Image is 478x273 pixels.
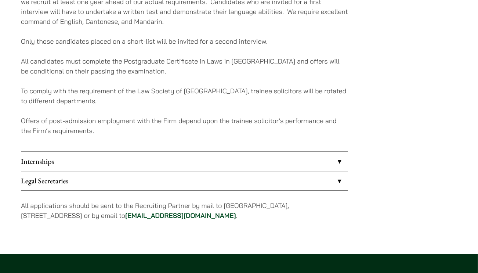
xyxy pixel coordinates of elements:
a: Internships [21,152,348,171]
p: Only those candidates placed on a short-list will be invited for a second interview. [21,36,348,46]
p: To comply with the requirement of the Law Society of [GEOGRAPHIC_DATA], trainee solicitors will b... [21,86,348,106]
a: Legal Secretaries [21,171,348,190]
p: All applications should be sent to the Recruiting Partner by mail to [GEOGRAPHIC_DATA], [STREET_A... [21,201,348,220]
a: [EMAIL_ADDRESS][DOMAIN_NAME] [125,211,236,220]
p: All candidates must complete the Postgraduate Certificate in Laws in [GEOGRAPHIC_DATA] and offers... [21,56,348,76]
p: Offers of post-admission employment with the Firm depend upon the trainee solicitor’s performance... [21,116,348,136]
